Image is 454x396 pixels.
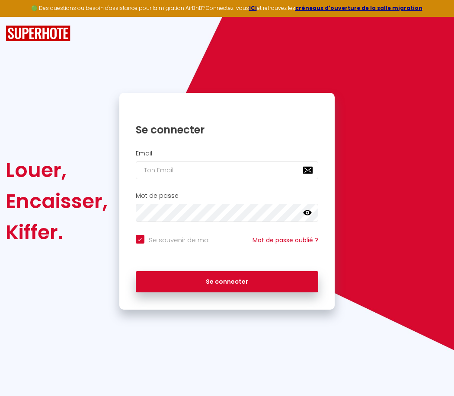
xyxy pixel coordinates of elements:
button: Se connecter [136,271,319,293]
div: Louer, [6,155,108,186]
img: SuperHote logo [6,25,70,41]
h2: Mot de passe [136,192,319,200]
a: créneaux d'ouverture de la salle migration [295,4,422,12]
a: ICI [249,4,257,12]
h2: Email [136,150,319,157]
a: Mot de passe oublié ? [253,236,318,244]
input: Ton Email [136,161,319,179]
div: Kiffer. [6,217,108,248]
div: Encaisser, [6,186,108,217]
h1: Se connecter [136,123,319,136]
